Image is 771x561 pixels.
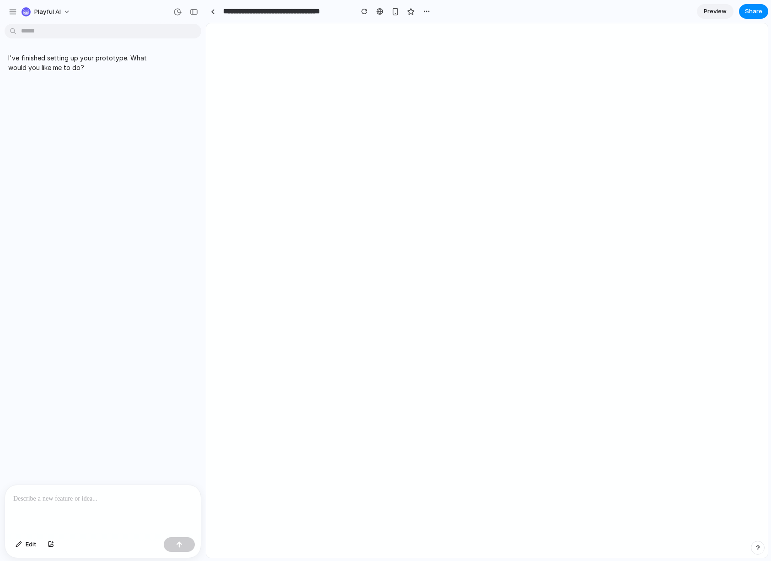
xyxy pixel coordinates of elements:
p: I've finished setting up your prototype. What would you like me to do? [8,53,161,72]
button: Playful AI [18,5,75,19]
span: Playful AI [34,7,61,16]
span: Preview [704,7,727,16]
span: Share [745,7,762,16]
button: Share [739,4,768,19]
button: Edit [11,537,41,552]
a: Preview [697,4,734,19]
span: Edit [26,540,37,549]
